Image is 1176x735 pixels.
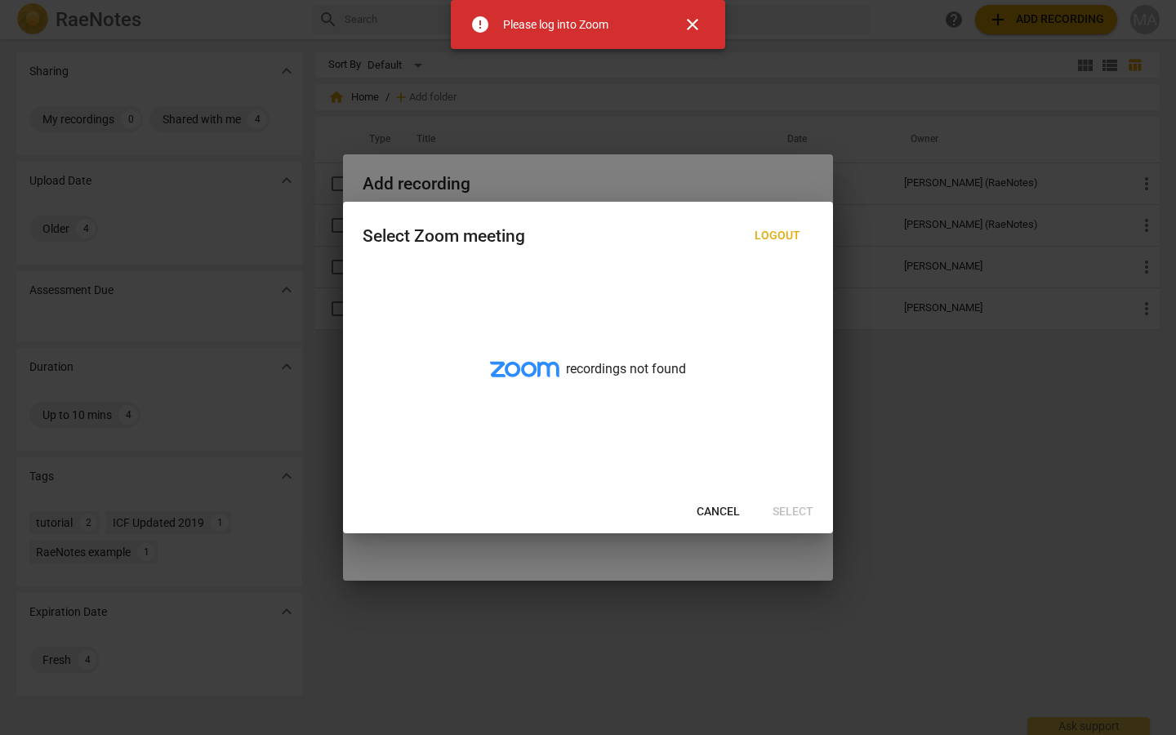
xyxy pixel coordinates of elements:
div: Please log into Zoom [503,16,608,33]
span: close [683,15,702,34]
span: error [470,15,490,34]
button: Cancel [684,497,753,527]
button: Logout [742,221,813,251]
span: Cancel [697,504,740,520]
div: recordings not found [343,267,833,491]
button: Close [673,5,712,44]
span: Logout [755,228,800,244]
div: Select Zoom meeting [363,226,525,247]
